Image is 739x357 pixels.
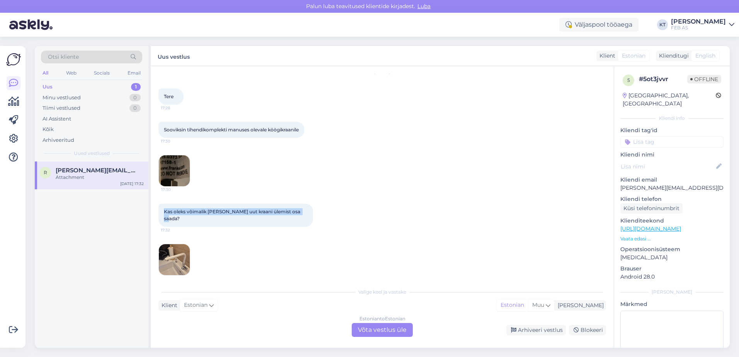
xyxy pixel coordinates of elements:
div: Valige keel ja vastake [158,289,606,296]
span: Otsi kliente [48,53,79,61]
span: English [695,52,715,60]
p: Märkmed [620,300,724,308]
div: Arhiveeri vestlus [506,325,566,335]
div: Uus [43,83,53,91]
div: Tiimi vestlused [43,104,80,112]
p: Kliendi email [620,176,724,184]
span: r [44,170,47,175]
div: KT [657,19,668,30]
div: Web [65,68,78,78]
a: [URL][DOMAIN_NAME] [620,225,681,232]
input: Lisa tag [620,136,724,148]
div: Klient [596,52,615,60]
div: [PERSON_NAME] [555,301,604,309]
a: [PERSON_NAME]FEB AS [671,19,734,31]
p: Kliendi telefon [620,195,724,203]
div: # 5ot3jvvr [639,75,687,84]
div: Kliendi info [620,115,724,122]
span: Uued vestlused [74,150,110,157]
div: Klienditugi [656,52,689,60]
div: Võta vestlus üle [352,323,413,337]
div: Estonian to Estonian [359,315,405,322]
p: Operatsioonisüsteem [620,245,724,253]
p: Kliendi nimi [620,151,724,159]
span: Kas oleks võimalik [PERSON_NAME] uut kraani ülemist osa saada? [164,209,301,221]
div: [DATE] 17:32 [120,181,144,187]
p: [PERSON_NAME][EMAIL_ADDRESS][DOMAIN_NAME] [620,184,724,192]
label: Uus vestlus [158,51,190,61]
div: Minu vestlused [43,94,81,102]
span: 5 [627,77,630,83]
div: Kõik [43,126,54,133]
div: Küsi telefoninumbrit [620,203,683,214]
div: Email [126,68,142,78]
div: 0 [129,104,141,112]
span: Sooviksin tihendikomplekti manuses olevale köögikraanile [164,127,299,133]
span: Offline [687,75,721,83]
div: Arhiveeritud [43,136,74,144]
span: 17:30 [161,138,190,144]
div: Väljaspool tööaega [559,18,639,32]
div: All [41,68,50,78]
span: Luba [415,3,433,10]
div: FEB AS [671,25,726,31]
div: Blokeeri [569,325,606,335]
p: Android 28.0 [620,273,724,281]
div: 1 [131,83,141,91]
span: 17:32 [161,275,190,281]
p: [MEDICAL_DATA] [620,253,724,262]
div: Attachment [56,174,144,181]
span: 17:30 [161,187,190,192]
div: Estonian [497,299,528,311]
p: Klienditeekond [620,217,724,225]
img: Askly Logo [6,52,21,67]
div: Socials [92,68,111,78]
span: Tere [164,93,174,99]
div: [PERSON_NAME] [671,19,726,25]
input: Lisa nimi [621,162,715,171]
img: Attachment [159,244,190,275]
p: Kliendi tag'id [620,126,724,134]
span: rainis.kruup@mail.ee [56,167,136,174]
span: Estonian [622,52,645,60]
img: Attachment [159,155,190,186]
p: Vaata edasi ... [620,235,724,242]
span: Estonian [184,301,208,309]
div: [PERSON_NAME] [620,289,724,296]
p: Brauser [620,265,724,273]
div: [GEOGRAPHIC_DATA], [GEOGRAPHIC_DATA] [623,92,716,108]
div: AI Assistent [43,115,71,123]
div: Klient [158,301,177,309]
div: 0 [129,94,141,102]
span: Muu [532,301,544,308]
span: 17:28 [161,105,190,111]
span: 17:32 [161,227,190,233]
